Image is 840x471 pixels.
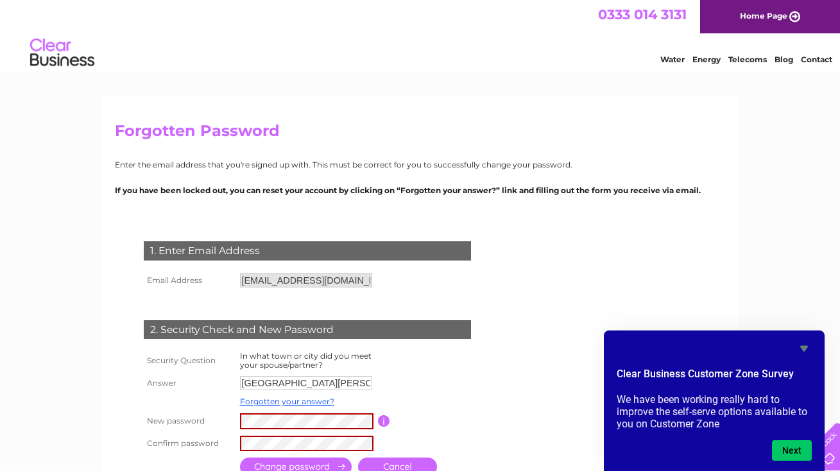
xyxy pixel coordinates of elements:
[728,55,767,64] a: Telecoms
[115,122,726,146] h2: Forgotten Password
[144,241,471,261] div: 1. Enter Email Address
[801,55,832,64] a: Contact
[598,6,687,22] a: 0333 014 3131
[617,341,812,461] div: Clear Business Customer Zone Survey
[141,410,237,432] th: New password
[772,440,812,461] button: Next question
[144,320,471,339] div: 2. Security Check and New Password
[141,348,237,373] th: Security Question
[617,366,812,388] h2: Clear Business Customer Zone Survey
[141,373,237,393] th: Answer
[30,33,95,73] img: logo.png
[115,184,726,196] p: If you have been locked out, you can reset your account by clicking on “Forgotten your answer?” l...
[141,270,237,291] th: Email Address
[692,55,721,64] a: Energy
[117,7,724,62] div: Clear Business is a trading name of Verastar Limited (registered in [GEOGRAPHIC_DATA] No. 3667643...
[617,393,812,430] p: We have been working really hard to improve the self-serve options available to you on Customer Zone
[141,432,237,454] th: Confirm password
[115,158,726,171] p: Enter the email address that you're signed up with. This must be correct for you to successfully ...
[240,397,334,406] a: Forgotten your answer?
[378,415,390,427] input: Information
[240,351,372,370] label: In what town or city did you meet your spouse/partner?
[796,341,812,356] button: Hide survey
[660,55,685,64] a: Water
[775,55,793,64] a: Blog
